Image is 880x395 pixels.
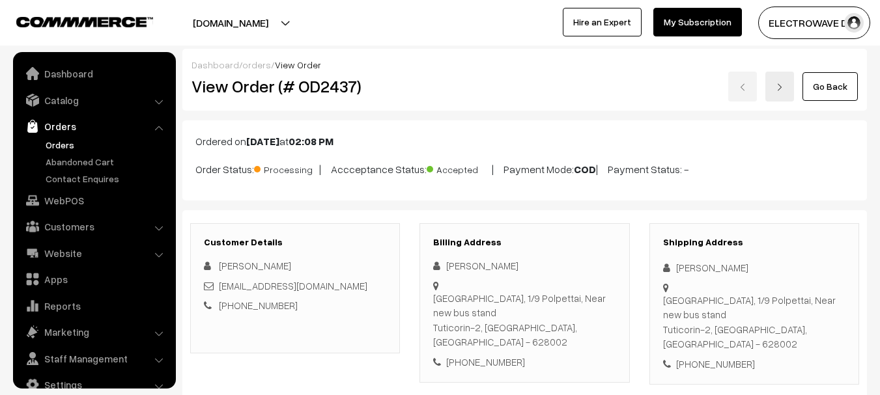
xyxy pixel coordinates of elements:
[204,237,386,248] h3: Customer Details
[192,59,239,70] a: Dashboard
[433,258,616,273] div: [PERSON_NAME]
[16,241,171,265] a: Website
[16,294,171,318] a: Reports
[16,115,171,138] a: Orders
[254,159,319,176] span: Processing
[16,215,171,238] a: Customers
[195,159,854,177] p: Order Status: | Accceptance Status: | Payment Mode: | Payment Status: -
[219,260,291,271] span: [PERSON_NAME]
[16,13,130,29] a: COMMMERCE
[219,280,367,292] a: [EMAIL_ADDRESS][DOMAIN_NAME]
[16,189,171,212] a: WebPOS
[563,8,642,36] a: Hire an Expert
[242,59,271,70] a: orders
[275,59,321,70] span: View Order
[16,267,171,291] a: Apps
[246,135,279,148] b: [DATE]
[192,58,858,72] div: / /
[16,62,171,85] a: Dashboard
[42,138,171,152] a: Orders
[758,7,870,39] button: ELECTROWAVE DE…
[663,260,845,275] div: [PERSON_NAME]
[433,237,616,248] h3: Billing Address
[16,17,153,27] img: COMMMERCE
[147,7,314,39] button: [DOMAIN_NAME]
[16,320,171,344] a: Marketing
[433,355,616,370] div: [PHONE_NUMBER]
[427,159,492,176] span: Accepted
[574,163,596,176] b: COD
[42,172,171,185] a: Contact Enquires
[16,347,171,370] a: Staff Management
[663,293,845,351] div: [GEOGRAPHIC_DATA], 1/9 Polpettai, Near new bus stand Tuticorin-2, [GEOGRAPHIC_DATA], [GEOGRAPHIC_...
[844,13,864,33] img: user
[289,135,334,148] b: 02:08 PM
[16,89,171,112] a: Catalog
[776,83,784,91] img: right-arrow.png
[653,8,742,36] a: My Subscription
[42,155,171,169] a: Abandoned Cart
[433,291,616,349] div: [GEOGRAPHIC_DATA], 1/9 Polpettai, Near new bus stand Tuticorin-2, [GEOGRAPHIC_DATA], [GEOGRAPHIC_...
[802,72,858,101] a: Go Back
[192,76,401,96] h2: View Order (# OD2437)
[219,299,298,311] a: [PHONE_NUMBER]
[195,133,854,149] p: Ordered on at
[663,237,845,248] h3: Shipping Address
[663,357,845,372] div: [PHONE_NUMBER]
